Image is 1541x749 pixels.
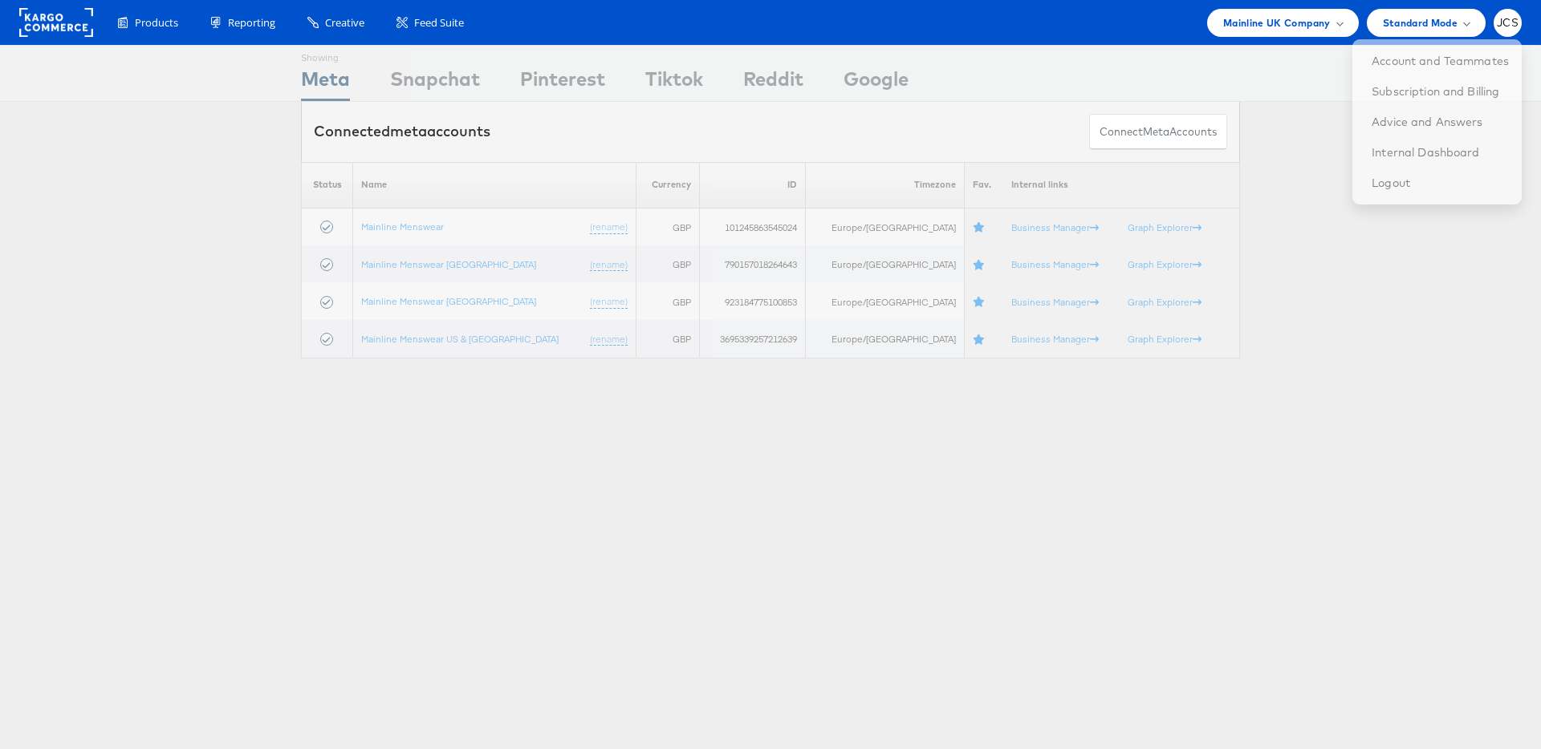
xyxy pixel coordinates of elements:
td: 3695339257212639 [700,320,806,358]
a: Mainline Menswear [361,220,444,232]
td: GBP [636,245,700,283]
div: Snapchat [390,65,480,101]
a: Mainline Menswear [GEOGRAPHIC_DATA] [361,257,536,269]
span: Reporting [228,15,275,30]
div: Google [844,65,909,101]
a: Logout [1372,175,1509,191]
td: GBP [636,320,700,358]
th: Name [353,162,636,208]
span: Products [135,15,178,30]
a: Business Manager [1011,257,1099,269]
td: Europe/[GEOGRAPHIC_DATA] [805,320,964,358]
span: Creative [325,15,364,30]
span: Feed Suite [414,15,464,30]
a: Business Manager [1011,221,1099,233]
a: Mainline Menswear US & [GEOGRAPHIC_DATA] [361,332,559,344]
td: Europe/[GEOGRAPHIC_DATA] [805,282,964,320]
span: meta [390,122,427,140]
span: Mainline UK Company [1223,14,1331,31]
a: Mainline Menswear [GEOGRAPHIC_DATA] [361,294,536,306]
a: Graph Explorer [1128,221,1201,233]
div: Tiktok [645,65,703,101]
a: (rename) [590,294,628,308]
a: Graph Explorer [1128,295,1201,307]
a: Business Manager [1011,332,1099,344]
th: Currency [636,162,700,208]
td: 923184775100853 [700,282,806,320]
td: GBP [636,208,700,245]
div: Showing [301,46,350,65]
td: GBP [636,282,700,320]
th: Timezone [805,162,964,208]
td: 790157018264643 [700,245,806,283]
a: Account and Teammates [1372,53,1509,69]
a: Business Manager [1011,295,1099,307]
a: Internal Dashboard [1372,144,1509,160]
a: Advice and Answers [1372,114,1509,130]
div: Connected accounts [314,121,490,142]
div: Pinterest [520,65,605,101]
a: Subscription and Billing [1372,83,1509,99]
a: Graph Explorer [1128,332,1201,344]
a: (rename) [590,220,628,233]
div: Reddit [743,65,803,101]
span: JCS [1497,18,1519,28]
td: Europe/[GEOGRAPHIC_DATA] [805,208,964,245]
td: Europe/[GEOGRAPHIC_DATA] [805,245,964,283]
span: meta [1143,124,1169,140]
a: (rename) [590,257,628,271]
th: Status [302,162,353,208]
span: Standard Mode [1383,14,1458,31]
div: Meta [301,65,350,101]
th: ID [700,162,806,208]
td: 101245863545024 [700,208,806,245]
button: ConnectmetaAccounts [1089,114,1227,150]
a: Graph Explorer [1128,257,1201,269]
a: (rename) [590,332,628,346]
